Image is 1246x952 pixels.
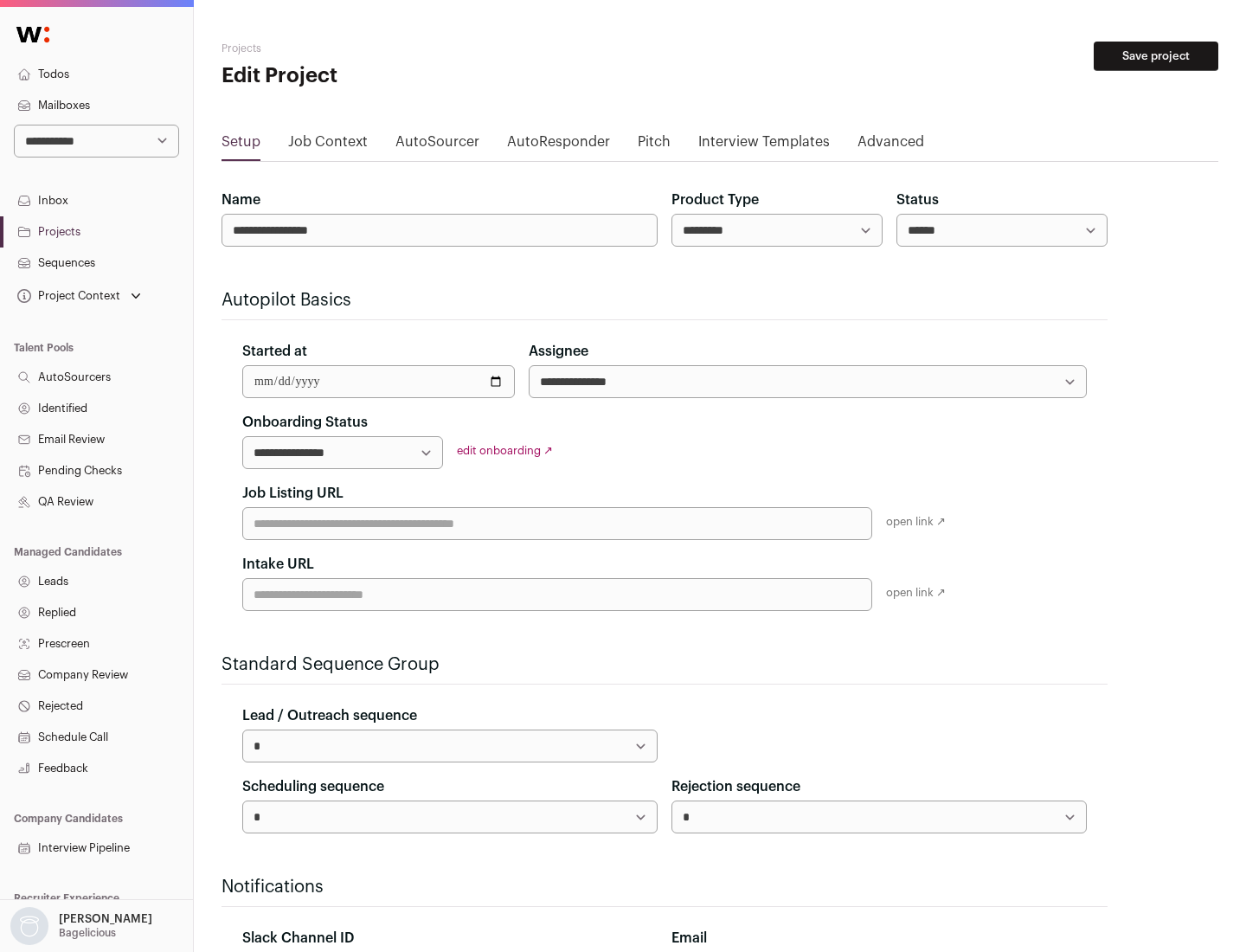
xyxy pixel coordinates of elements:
[7,907,156,945] button: Open dropdown
[222,132,260,159] a: Setup
[507,132,610,159] a: AutoResponder
[1094,42,1218,71] button: Save project
[222,42,554,55] h2: Projects
[59,926,116,940] p: Bagelicious
[242,705,417,726] label: Lead / Outreach sequence
[529,341,588,362] label: Assignee
[242,483,344,504] label: Job Listing URL
[7,17,59,52] img: Wellfound
[698,132,830,159] a: Interview Templates
[857,132,924,159] a: Advanced
[222,62,554,90] h1: Edit Project
[242,412,368,433] label: Onboarding Status
[242,341,307,362] label: Started at
[222,875,1108,899] h2: Notifications
[222,288,1108,312] h2: Autopilot Basics
[242,928,354,949] label: Slack Channel ID
[10,907,48,945] img: nopic.png
[671,928,1087,949] div: Email
[14,284,145,308] button: Open dropdown
[14,289,120,303] div: Project Context
[222,653,1108,677] h2: Standard Sequence Group
[638,132,671,159] a: Pitch
[671,776,800,797] label: Rejection sequence
[222,190,260,210] label: Name
[671,190,759,210] label: Product Type
[59,912,152,926] p: [PERSON_NAME]
[288,132,368,159] a: Job Context
[395,132,479,159] a: AutoSourcer
[242,776,384,797] label: Scheduling sequence
[896,190,939,210] label: Status
[457,445,553,456] a: edit onboarding ↗
[242,554,314,575] label: Intake URL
